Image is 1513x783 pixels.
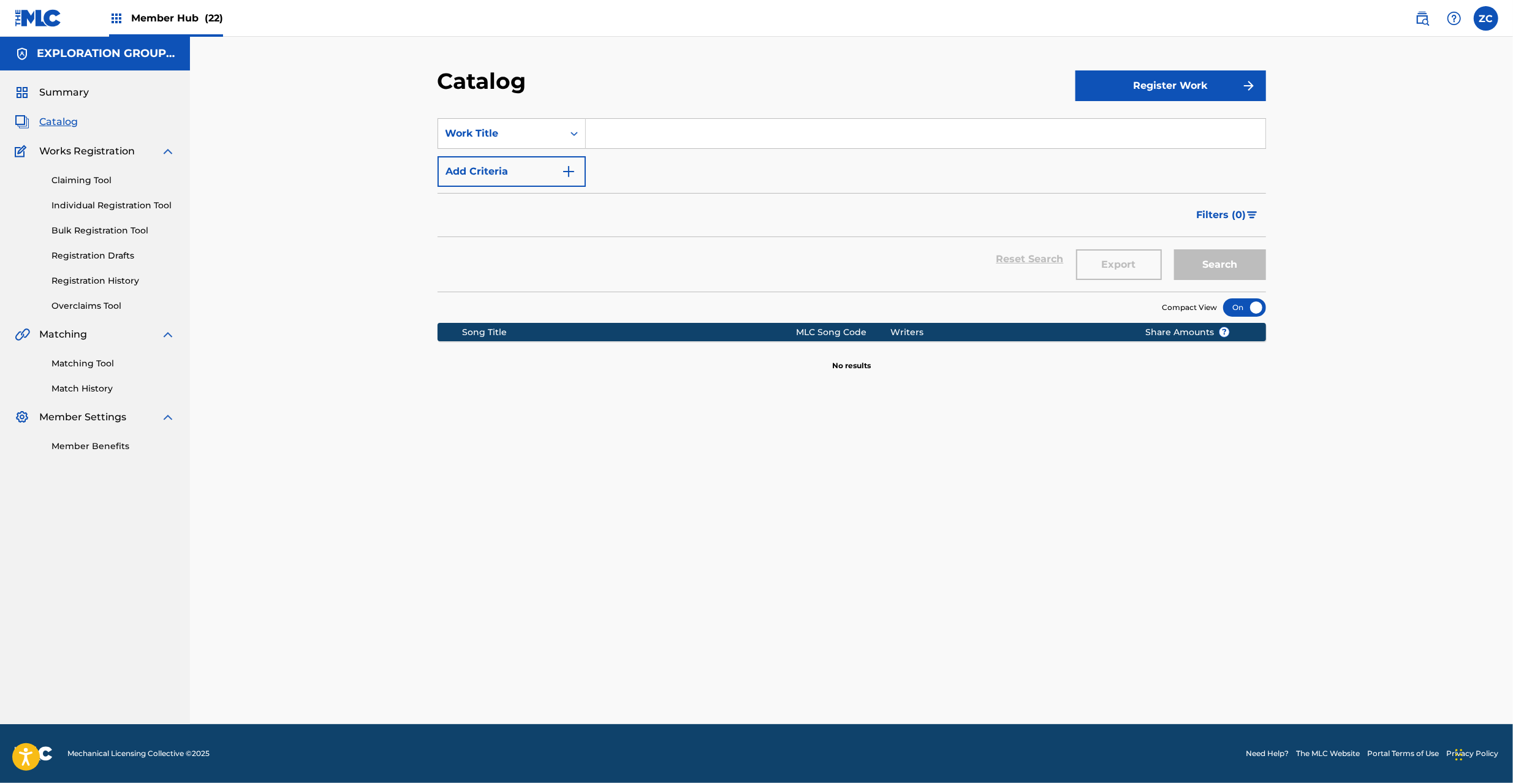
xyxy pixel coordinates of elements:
[15,115,78,129] a: CatalogCatalog
[15,410,29,425] img: Member Settings
[1162,302,1218,313] span: Compact View
[51,274,175,287] a: Registration History
[446,126,556,141] div: Work Title
[1247,211,1257,219] img: filter
[438,67,533,95] h2: Catalog
[205,12,223,24] span: (22)
[1219,327,1229,337] span: ?
[51,440,175,453] a: Member Benefits
[15,746,53,761] img: logo
[131,11,223,25] span: Member Hub
[1145,326,1230,339] span: Share Amounts
[1415,11,1430,26] img: search
[1455,736,1463,773] div: Drag
[161,144,175,159] img: expand
[1367,748,1439,759] a: Portal Terms of Use
[37,47,175,61] h5: EXPLORATION GROUP LLC
[15,327,30,342] img: Matching
[1447,11,1462,26] img: help
[109,11,124,26] img: Top Rightsholders
[51,300,175,312] a: Overclaims Tool
[1446,748,1498,759] a: Privacy Policy
[1452,724,1513,783] iframe: Chat Widget
[51,224,175,237] a: Bulk Registration Tool
[15,85,29,100] img: Summary
[15,9,62,27] img: MLC Logo
[1189,200,1266,230] button: Filters (0)
[462,326,796,339] div: Song Title
[161,327,175,342] img: expand
[161,410,175,425] img: expand
[39,144,135,159] span: Works Registration
[832,346,871,371] p: No results
[51,357,175,370] a: Matching Tool
[1442,6,1466,31] div: Help
[15,85,89,100] a: SummarySummary
[51,382,175,395] a: Match History
[561,164,576,179] img: 9d2ae6d4665cec9f34b9.svg
[438,156,586,187] button: Add Criteria
[39,115,78,129] span: Catalog
[15,47,29,61] img: Accounts
[67,748,210,759] span: Mechanical Licensing Collective © 2025
[1474,6,1498,31] div: User Menu
[15,115,29,129] img: Catalog
[15,144,31,159] img: Works Registration
[1242,78,1256,93] img: f7272a7cc735f4ea7f67.svg
[51,199,175,212] a: Individual Registration Tool
[1410,6,1435,31] a: Public Search
[438,118,1266,292] form: Search Form
[1296,748,1360,759] a: The MLC Website
[51,174,175,187] a: Claiming Tool
[1246,748,1289,759] a: Need Help?
[39,410,126,425] span: Member Settings
[1075,70,1266,101] button: Register Work
[39,327,87,342] span: Matching
[1197,208,1246,222] span: Filters ( 0 )
[890,326,1126,339] div: Writers
[51,249,175,262] a: Registration Drafts
[39,85,89,100] span: Summary
[796,326,890,339] div: MLC Song Code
